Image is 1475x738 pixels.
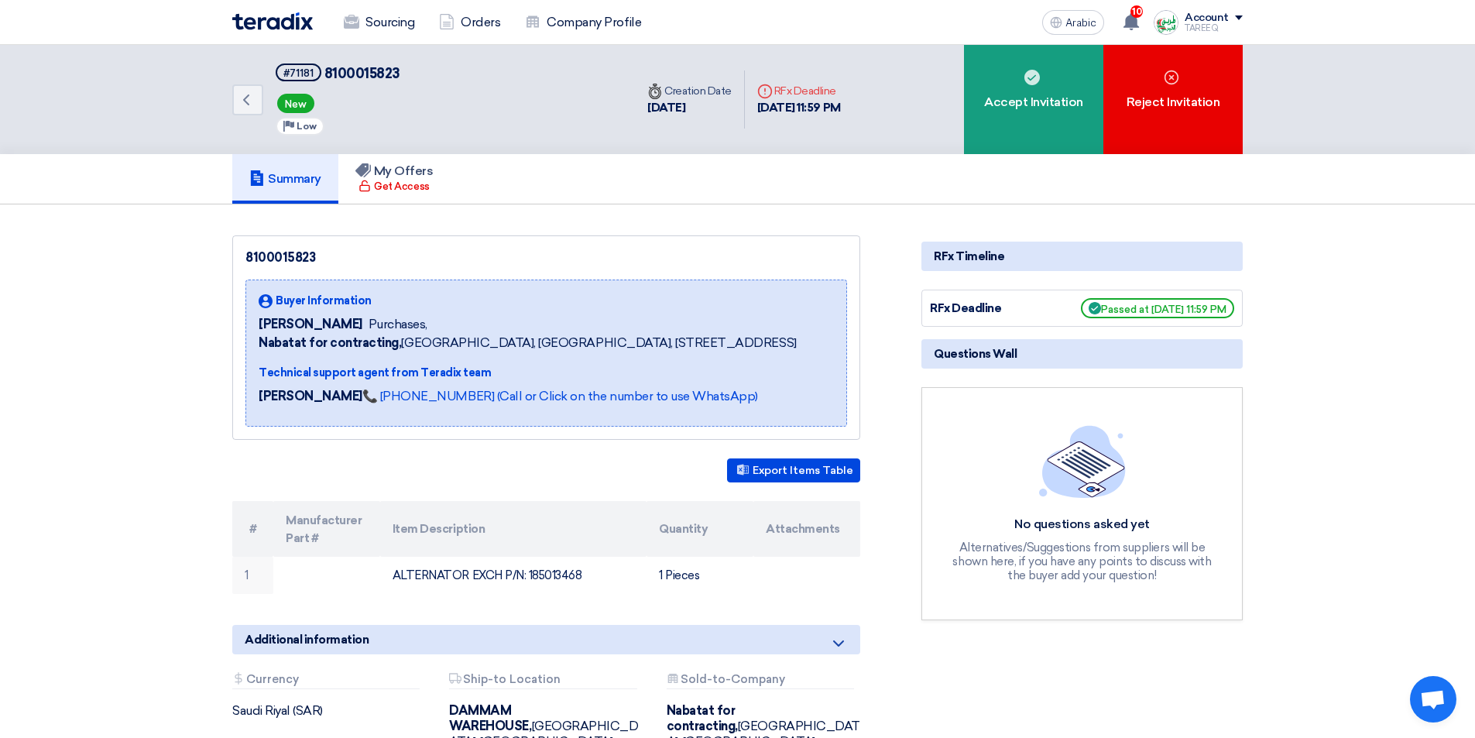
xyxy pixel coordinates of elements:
font: Buyer Information [276,294,372,307]
font: Quantity [659,522,708,536]
font: #71181 [283,67,314,79]
a: My Offers Get Access [338,154,451,204]
font: Alternatives/Suggestions from suppliers will be shown here, if you have any points to discuss wit... [952,541,1211,582]
font: Orders [461,15,500,29]
font: 8100015823 [324,65,400,82]
font: 1 Pieces [659,568,699,582]
font: RFx Deadline [774,84,836,98]
font: Sold-to-Company [681,672,785,686]
font: Attachments [766,522,840,536]
font: RFx Timeline [934,249,1004,263]
font: [PERSON_NAME] [259,389,362,403]
font: 10 [1132,6,1142,17]
font: Get Access [374,180,429,192]
font: Questions Wall [934,347,1017,361]
img: Screenshot___1727703618088.png [1154,10,1178,35]
font: RFx Deadline [930,301,1001,315]
font: Saudi Riyal (SAR) [232,703,323,718]
button: Export Items Table [727,458,860,482]
a: Sourcing [331,5,427,39]
font: Nabatat for contracting, [259,335,401,350]
font: Creation Date [664,84,732,98]
font: Reject Invitation [1127,94,1220,109]
font: Accept Invitation [984,94,1083,109]
font: Arabic [1065,16,1096,29]
font: TAREEQ [1185,23,1218,33]
font: Additional information [245,633,369,647]
font: Summary [268,171,321,186]
font: My Offers [374,163,434,178]
font: 8100015823 [245,250,315,265]
font: Item Description [393,522,485,536]
img: Teradix logo [232,12,313,30]
font: Purchases, [369,317,427,331]
button: Arabic [1042,10,1104,35]
font: [DATE] 11:59 PM [757,101,841,115]
font: Currency [246,672,299,686]
font: Low [297,121,317,132]
font: New [285,98,307,110]
font: Account [1185,11,1229,24]
font: 1 [245,568,249,582]
font: Export Items Table [753,464,853,477]
a: Open chat [1410,676,1456,723]
img: empty_state_list.svg [1039,425,1126,498]
font: [GEOGRAPHIC_DATA], [GEOGRAPHIC_DATA], [STREET_ADDRESS] [401,335,796,350]
font: [PERSON_NAME] [259,317,362,331]
a: Summary [232,154,338,204]
a: Orders [427,5,513,39]
font: Manufacturer Part # [286,513,362,545]
font: # [249,522,257,536]
font: Ship-to Location [463,672,561,686]
font: Nabatat for contracting, [667,703,738,733]
font: Passed at [DATE] 11:59 PM [1101,304,1226,315]
font: DAMMAM WAREHOUSE, [449,703,531,733]
h5: 8100015823 [276,64,400,83]
font: No questions asked yet [1014,517,1149,531]
font: Technical support agent from Teradix team [259,366,491,379]
a: 📞 [PHONE_NUMBER] (Call or Click on the number to use WhatsApp) [362,389,758,403]
font: [DATE] [647,101,685,115]
font: ALTERNATOR EXCH P/N: 185013468 [393,568,582,582]
font: Company Profile [547,15,641,29]
font: Sourcing [365,15,414,29]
